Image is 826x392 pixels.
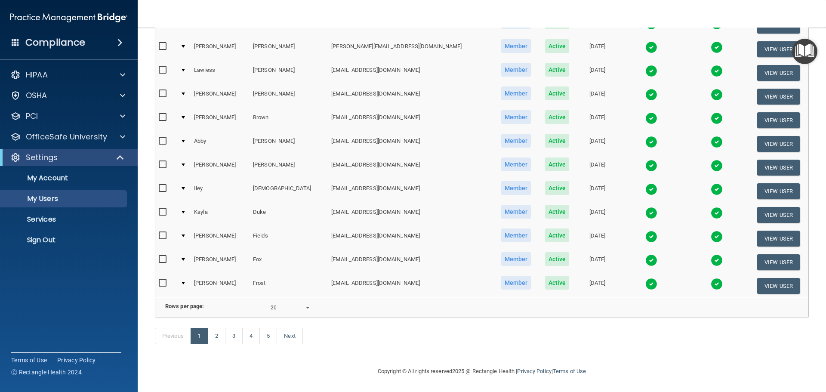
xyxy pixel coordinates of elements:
button: View User [757,41,800,57]
span: Active [545,86,570,100]
a: HIPAA [10,70,125,80]
img: tick.e7d51cea.svg [645,254,657,266]
img: tick.e7d51cea.svg [645,160,657,172]
span: Active [545,39,570,53]
img: tick.e7d51cea.svg [645,41,657,53]
a: Terms of Use [11,356,47,364]
td: Iley [191,179,250,203]
span: Member [501,228,531,242]
span: Active [545,134,570,148]
img: tick.e7d51cea.svg [645,231,657,243]
td: [DATE] [576,108,619,132]
p: OfficeSafe University [26,132,107,142]
a: Settings [10,152,125,163]
span: Active [545,110,570,124]
button: View User [757,278,800,294]
td: [EMAIL_ADDRESS][DOMAIN_NAME] [328,108,494,132]
img: tick.e7d51cea.svg [711,41,723,53]
img: tick.e7d51cea.svg [711,89,723,101]
td: [PERSON_NAME] [250,37,328,61]
td: [DATE] [576,227,619,250]
img: tick.e7d51cea.svg [711,254,723,266]
img: tick.e7d51cea.svg [711,65,723,77]
img: tick.e7d51cea.svg [711,160,723,172]
a: Previous [155,328,191,344]
b: Rows per page: [165,303,204,309]
td: Kayla [191,203,250,227]
span: Active [545,181,570,195]
button: View User [757,112,800,128]
td: Lawiess [191,61,250,85]
span: Member [501,157,531,171]
button: View User [757,207,800,223]
p: Settings [26,152,58,163]
img: tick.e7d51cea.svg [711,112,723,124]
a: Privacy Policy [517,368,551,374]
img: tick.e7d51cea.svg [711,183,723,195]
td: [DATE] [576,85,619,108]
button: View User [757,136,800,152]
a: 4 [242,328,260,344]
img: tick.e7d51cea.svg [645,89,657,101]
span: Active [545,276,570,290]
img: tick.e7d51cea.svg [711,278,723,290]
td: [PERSON_NAME] [191,37,250,61]
td: [PERSON_NAME] [250,85,328,108]
td: [DATE] [576,156,619,179]
td: Fox [250,250,328,274]
span: Member [501,110,531,124]
td: [PERSON_NAME] [191,250,250,274]
td: [EMAIL_ADDRESS][DOMAIN_NAME] [328,61,494,85]
img: tick.e7d51cea.svg [645,278,657,290]
p: PCI [26,111,38,121]
td: Brown [250,108,328,132]
td: [DATE] [576,203,619,227]
span: Active [545,63,570,77]
img: tick.e7d51cea.svg [711,136,723,148]
td: [EMAIL_ADDRESS][DOMAIN_NAME] [328,274,494,297]
div: Copyright © All rights reserved 2025 @ Rectangle Health | | [325,358,639,385]
p: Sign Out [6,236,123,244]
td: [PERSON_NAME] [191,274,250,297]
span: Active [545,205,570,219]
td: Frost [250,274,328,297]
a: 1 [191,328,208,344]
button: View User [757,160,800,176]
a: 3 [225,328,243,344]
h4: Compliance [25,37,85,49]
p: My Users [6,194,123,203]
td: [EMAIL_ADDRESS][DOMAIN_NAME] [328,179,494,203]
td: [DATE] [576,179,619,203]
button: View User [757,254,800,270]
span: Member [501,63,531,77]
a: Privacy Policy [57,356,96,364]
img: tick.e7d51cea.svg [645,112,657,124]
span: Member [501,39,531,53]
button: View User [757,89,800,105]
td: [DATE] [576,250,619,274]
p: My Account [6,174,123,182]
img: tick.e7d51cea.svg [645,207,657,219]
img: tick.e7d51cea.svg [711,207,723,219]
span: Ⓒ Rectangle Health 2024 [11,368,82,377]
span: Active [545,252,570,266]
button: View User [757,231,800,247]
td: [EMAIL_ADDRESS][DOMAIN_NAME] [328,227,494,250]
a: OfficeSafe University [10,132,125,142]
img: tick.e7d51cea.svg [645,65,657,77]
button: View User [757,183,800,199]
td: [EMAIL_ADDRESS][DOMAIN_NAME] [328,250,494,274]
p: HIPAA [26,70,48,80]
td: [PERSON_NAME] [250,156,328,179]
td: [DEMOGRAPHIC_DATA] [250,179,328,203]
p: Services [6,215,123,224]
span: Member [501,86,531,100]
td: Duke [250,203,328,227]
td: [PERSON_NAME] [250,132,328,156]
p: OSHA [26,90,47,101]
td: [PERSON_NAME] [250,61,328,85]
td: [DATE] [576,274,619,297]
td: [DATE] [576,132,619,156]
img: tick.e7d51cea.svg [645,183,657,195]
td: Fields [250,227,328,250]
